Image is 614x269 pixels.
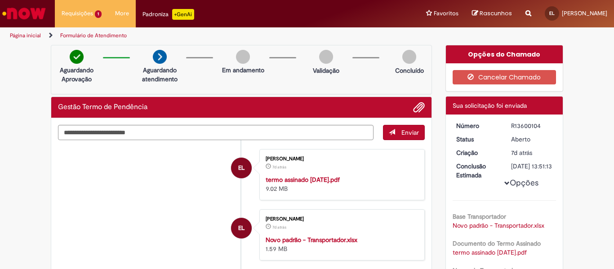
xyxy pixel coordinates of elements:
[453,239,541,247] b: Documento do Termo Assinado
[172,9,194,20] p: +GenAi
[1,4,47,22] img: ServiceNow
[511,148,553,157] div: 06/10/2025 16:51:09
[511,149,532,157] time: 06/10/2025 16:51:09
[272,164,286,170] span: 7d atrás
[383,125,425,140] button: Enviar
[562,9,607,17] span: [PERSON_NAME]
[511,135,553,144] div: Aberto
[222,66,264,75] p: Em andamento
[449,148,505,157] dt: Criação
[153,50,167,64] img: arrow-next.png
[453,221,544,229] a: Download de Novo padrão - Transportador.xlsx
[58,125,374,140] textarea: Digite sua mensagem aqui...
[453,248,527,256] a: Download de termo assinado 06.10.2025.pdf
[313,66,339,75] p: Validação
[70,50,84,64] img: check-circle-green.png
[402,50,416,64] img: img-circle-grey.png
[231,218,252,238] div: Elizangela Leal
[511,149,532,157] span: 7d atrás
[266,216,415,222] div: [PERSON_NAME]
[55,66,98,84] p: Aguardando Aprovação
[446,45,563,63] div: Opções do Chamado
[272,164,286,170] time: 06/10/2025 16:50:30
[511,121,553,130] div: R13600104
[95,10,102,18] span: 1
[480,9,512,18] span: Rascunhos
[238,157,245,179] span: EL
[62,9,93,18] span: Requisições
[266,236,357,244] a: Novo padrão - Transportador.xlsx
[10,32,41,39] a: Página inicial
[395,66,424,75] p: Concluído
[236,50,250,64] img: img-circle-grey.png
[142,9,194,20] div: Padroniza
[7,27,403,44] ul: Trilhas de página
[238,217,245,239] span: EL
[413,101,425,113] button: Adicionar anexos
[511,162,553,171] div: [DATE] 13:51:13
[472,9,512,18] a: Rascunhos
[266,176,340,184] a: termo assinado [DATE].pdf
[231,158,252,178] div: Elizangela Leal
[319,50,333,64] img: img-circle-grey.png
[453,212,506,220] b: Base Transportador
[115,9,129,18] span: More
[449,162,505,180] dt: Conclusão Estimada
[453,101,527,110] span: Sua solicitação foi enviada
[549,10,555,16] span: EL
[266,156,415,162] div: [PERSON_NAME]
[434,9,458,18] span: Favoritos
[401,128,419,137] span: Enviar
[60,32,127,39] a: Formulário de Atendimento
[453,70,556,84] button: Cancelar Chamado
[266,235,415,253] div: 1.59 MB
[449,121,505,130] dt: Número
[266,175,415,193] div: 9.02 MB
[272,225,286,230] time: 06/10/2025 16:45:05
[449,135,505,144] dt: Status
[138,66,182,84] p: Aguardando atendimento
[58,103,147,111] h2: Gestão Termo de Pendência Histórico de tíquete
[272,225,286,230] span: 7d atrás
